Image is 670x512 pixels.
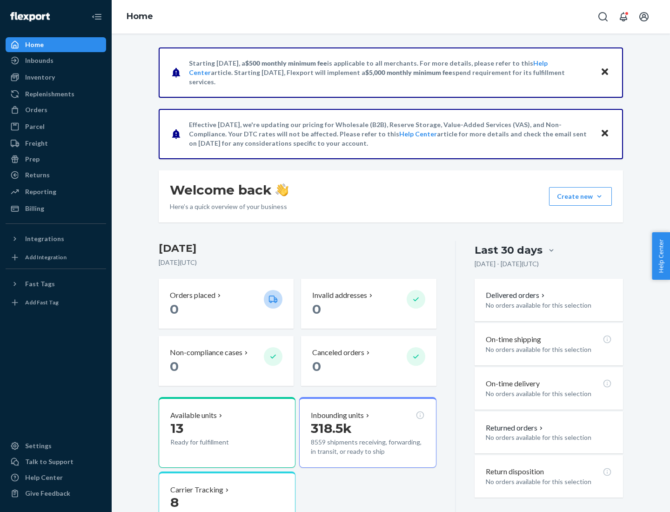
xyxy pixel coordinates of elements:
[6,470,106,485] a: Help Center
[311,438,424,456] p: 8559 shipments receiving, forwarding, in transit, or ready to ship
[25,40,44,49] div: Home
[6,486,106,501] button: Give Feedback
[170,358,179,374] span: 0
[312,290,367,301] p: Invalid addresses
[599,66,611,79] button: Close
[6,136,106,151] a: Freight
[6,102,106,117] a: Orders
[312,358,321,374] span: 0
[25,204,44,213] div: Billing
[170,347,242,358] p: Non-compliance cases
[189,59,591,87] p: Starting [DATE], a is applicable to all merchants. For more details, please refer to this article...
[25,473,63,482] div: Help Center
[189,120,591,148] p: Effective [DATE], we're updating our pricing for Wholesale (B2B), Reserve Storage, Value-Added Se...
[25,56,54,65] div: Inbounds
[6,119,106,134] a: Parcel
[301,336,436,386] button: Canceled orders 0
[635,7,653,26] button: Open account menu
[25,139,48,148] div: Freight
[475,243,543,257] div: Last 30 days
[170,290,215,301] p: Orders placed
[6,250,106,265] a: Add Integration
[6,152,106,167] a: Prep
[159,397,295,468] button: Available units13Ready for fulfillment
[486,290,547,301] button: Delivered orders
[25,279,55,289] div: Fast Tags
[6,87,106,101] a: Replenishments
[311,420,352,436] span: 318.5k
[486,378,540,389] p: On-time delivery
[170,410,217,421] p: Available units
[312,301,321,317] span: 0
[6,295,106,310] a: Add Fast Tag
[365,68,452,76] span: $5,000 monthly minimum fee
[6,70,106,85] a: Inventory
[170,182,288,198] h1: Welcome back
[170,202,288,211] p: Here’s a quick overview of your business
[594,7,612,26] button: Open Search Box
[170,420,183,436] span: 13
[6,276,106,291] button: Fast Tags
[170,438,256,447] p: Ready for fulfillment
[25,489,70,498] div: Give Feedback
[159,279,294,329] button: Orders placed 0
[25,89,74,99] div: Replenishments
[25,73,55,82] div: Inventory
[399,130,437,138] a: Help Center
[599,127,611,141] button: Close
[25,187,56,196] div: Reporting
[10,12,50,21] img: Flexport logo
[119,3,161,30] ol: breadcrumbs
[311,410,364,421] p: Inbounding units
[159,336,294,386] button: Non-compliance cases 0
[475,259,539,269] p: [DATE] - [DATE] ( UTC )
[25,253,67,261] div: Add Integration
[25,457,74,466] div: Talk to Support
[275,183,288,196] img: hand-wave emoji
[25,170,50,180] div: Returns
[6,184,106,199] a: Reporting
[6,231,106,246] button: Integrations
[159,258,436,267] p: [DATE] ( UTC )
[486,423,545,433] button: Returned orders
[301,279,436,329] button: Invalid addresses 0
[6,201,106,216] a: Billing
[652,232,670,280] button: Help Center
[25,155,40,164] div: Prep
[25,234,64,243] div: Integrations
[170,485,223,495] p: Carrier Tracking
[6,438,106,453] a: Settings
[25,105,47,115] div: Orders
[159,241,436,256] h3: [DATE]
[25,298,59,306] div: Add Fast Tag
[312,347,364,358] p: Canceled orders
[549,187,612,206] button: Create new
[486,466,544,477] p: Return disposition
[486,389,612,398] p: No orders available for this selection
[127,11,153,21] a: Home
[486,334,541,345] p: On-time shipping
[486,477,612,486] p: No orders available for this selection
[25,122,45,131] div: Parcel
[25,441,52,451] div: Settings
[6,37,106,52] a: Home
[6,454,106,469] a: Talk to Support
[486,433,612,442] p: No orders available for this selection
[486,345,612,354] p: No orders available for this selection
[299,397,436,468] button: Inbounding units318.5k8559 shipments receiving, forwarding, in transit, or ready to ship
[87,7,106,26] button: Close Navigation
[614,7,633,26] button: Open notifications
[6,53,106,68] a: Inbounds
[486,301,612,310] p: No orders available for this selection
[170,301,179,317] span: 0
[170,494,179,510] span: 8
[245,59,327,67] span: $500 monthly minimum fee
[6,168,106,182] a: Returns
